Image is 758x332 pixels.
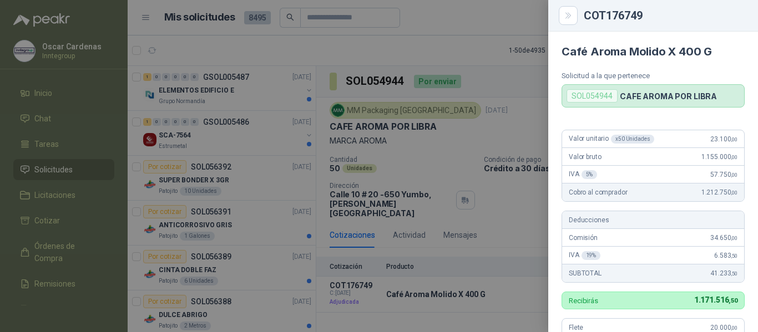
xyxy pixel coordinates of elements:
p: Solicitud a la que pertenece [562,71,745,80]
span: ,50 [731,270,737,277]
span: ,00 [731,190,737,196]
div: 5 % [582,170,598,179]
span: Valor unitario [569,135,654,144]
span: 1.155.000 [701,153,737,161]
span: Cobro al comprador [569,188,627,196]
span: 23.100 [710,135,737,143]
span: ,00 [731,172,737,178]
span: IVA [569,170,597,179]
div: x 50 Unidades [611,135,654,144]
span: 6.583 [714,252,737,259]
span: Comisión [569,234,598,242]
div: 19 % [582,251,601,260]
p: Recibirás [569,297,598,304]
span: Flete [569,324,583,331]
span: SUBTOTAL [569,269,602,277]
div: SOL054944 [567,89,618,103]
span: 1.171.516 [694,295,737,304]
span: ,00 [731,154,737,160]
span: ,50 [729,297,737,304]
button: Close [562,9,575,22]
span: 57.750 [710,171,737,178]
span: ,00 [731,136,737,142]
span: 34.650 [710,234,737,242]
span: ,00 [731,325,737,331]
span: 41.233 [710,269,737,277]
span: ,50 [731,253,737,259]
span: Valor bruto [569,153,601,161]
span: 1.212.750 [701,188,737,196]
span: ,00 [731,235,737,241]
span: IVA [569,251,600,260]
span: 20.000 [710,324,737,331]
p: CAFE AROMA POR LIBRA [620,91,717,101]
span: Deducciones [569,216,609,224]
h4: Café Aroma Molido X 400 G [562,45,745,58]
div: COT176749 [584,10,745,21]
